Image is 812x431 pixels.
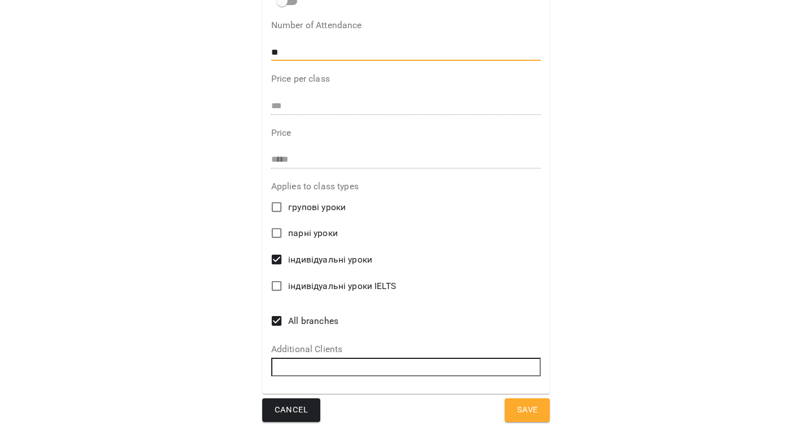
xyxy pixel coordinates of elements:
[505,398,550,422] button: Save
[288,314,338,328] span: All branches
[288,201,346,214] span: групові уроки
[288,253,372,266] span: індивідуальні уроки
[517,403,538,417] span: Save
[271,74,541,83] label: Price per class
[271,21,541,30] label: Number of Attendance
[271,128,541,137] label: Price
[271,182,541,191] label: Applies to class types
[271,345,541,354] label: Additional Clients
[262,398,321,422] button: Cancel
[288,279,396,293] span: індивідуальні уроки IELTS
[288,226,338,240] span: парні уроки
[275,403,308,417] span: Cancel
